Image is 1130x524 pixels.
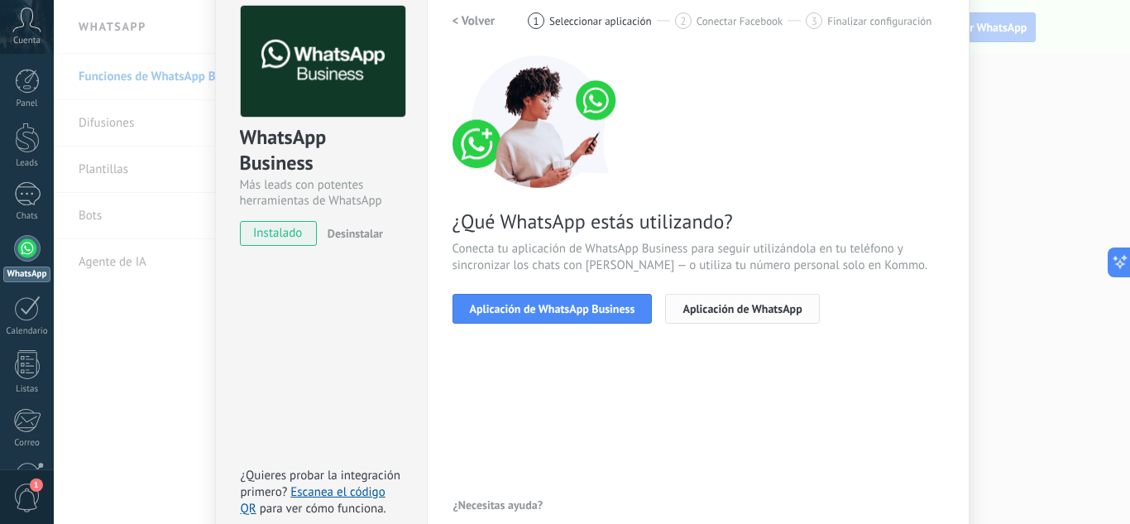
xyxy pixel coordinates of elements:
[452,294,653,324] button: Aplicación de WhatsApp Business
[682,303,802,315] span: Aplicación de WhatsApp
[534,14,539,28] span: 1
[812,14,817,28] span: 3
[3,158,51,169] div: Leads
[452,55,626,188] img: connect number
[665,294,819,324] button: Aplicación de WhatsApp
[827,15,931,27] span: Finalizar configuración
[240,177,403,209] div: Más leads con potentes herramientas de WhatsApp
[3,211,51,222] div: Chats
[3,326,51,337] div: Calendario
[680,14,686,28] span: 2
[452,241,944,274] span: Conecta tu aplicación de WhatsApp Business para seguir utilizándola en tu teléfono y sincronizar ...
[3,267,50,282] div: WhatsApp
[3,99,51,109] div: Panel
[260,501,386,517] span: para ver cómo funciona.
[697,15,783,27] span: Conectar Facebook
[241,6,405,118] img: logo_main.png
[241,484,385,517] a: Escanea el código QR
[13,36,41,46] span: Cuenta
[452,209,944,234] span: ¿Qué WhatsApp estás utilizando?
[549,15,652,27] span: Seleccionar aplicación
[3,384,51,395] div: Listas
[321,221,383,246] button: Desinstalar
[240,124,403,177] div: WhatsApp Business
[241,468,401,500] span: ¿Quieres probar la integración primero?
[470,303,635,315] span: Aplicación de WhatsApp Business
[452,6,496,36] button: < Volver
[30,478,43,492] span: 1
[453,499,543,511] span: ¿Necesitas ayuda?
[241,221,316,246] span: instalado
[452,13,496,29] h2: < Volver
[452,493,544,517] button: ¿Necesitas ayuda?
[3,438,51,449] div: Correo
[328,226,383,241] span: Desinstalar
